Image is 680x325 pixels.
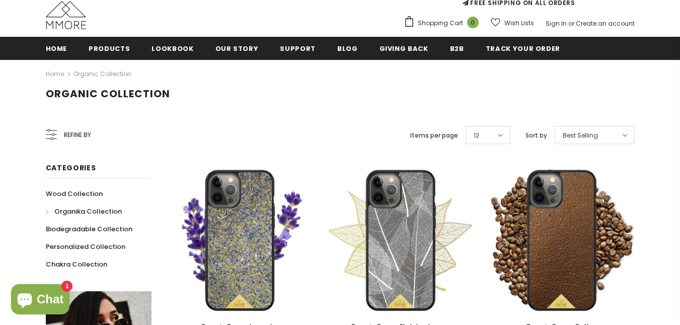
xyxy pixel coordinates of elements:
[404,16,484,31] a: Shopping Cart 0
[563,131,598,141] span: Best Selling
[54,207,122,216] span: Organika Collection
[337,44,358,53] span: Blog
[450,44,464,53] span: B2B
[546,19,567,28] a: Sign In
[486,37,560,59] a: Track your order
[152,44,193,53] span: Lookbook
[46,37,67,59] a: Home
[46,44,67,53] span: Home
[46,185,103,203] a: Wood Collection
[215,37,259,59] a: Our Story
[280,37,316,59] a: support
[568,19,574,28] span: or
[152,37,193,59] a: Lookbook
[410,131,458,141] label: Items per page
[215,44,259,53] span: Our Story
[337,37,358,59] a: Blog
[467,17,479,28] span: 0
[46,203,122,220] a: Organika Collection
[46,189,103,199] span: Wood Collection
[46,68,64,80] a: Home
[491,14,534,32] a: Wish Lists
[418,18,463,28] span: Shopping Cart
[46,255,107,273] a: Chakra Collection
[46,238,125,255] a: Personalized Collection
[504,18,534,28] span: Wish Lists
[46,163,96,173] span: Categories
[46,242,125,251] span: Personalized Collection
[46,220,132,238] a: Biodegradable Collection
[46,1,86,29] img: MMORE Cases
[576,19,635,28] a: Create an account
[8,284,72,317] inbox-online-store-chat: Shopify online store chat
[89,37,130,59] a: Products
[450,37,464,59] a: B2B
[486,44,560,53] span: Track your order
[46,259,107,269] span: Chakra Collection
[380,37,428,59] a: Giving back
[64,129,91,141] span: Refine by
[46,224,132,234] span: Biodegradable Collection
[525,131,547,141] label: Sort by
[89,44,130,53] span: Products
[73,70,131,78] a: Organic Collection
[46,87,170,101] span: Organic Collection
[474,131,479,141] span: 12
[280,44,316,53] span: support
[380,44,428,53] span: Giving back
